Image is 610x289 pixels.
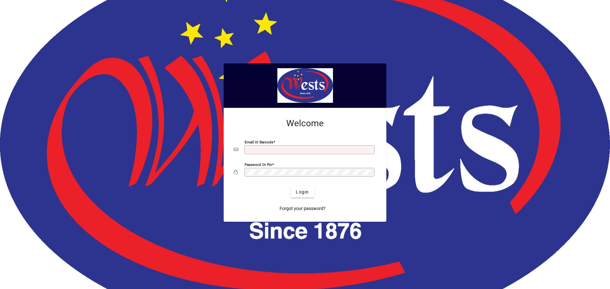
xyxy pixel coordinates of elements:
button: Login [291,186,314,198]
span: Forgot your password? [280,205,326,212]
span: Login [296,189,309,195]
h2: Welcome [234,118,376,129]
mat-label: Password or Pin [245,162,272,167]
a: Forgot your password? [277,203,328,214]
mat-label: Email or Barcode [245,140,273,144]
